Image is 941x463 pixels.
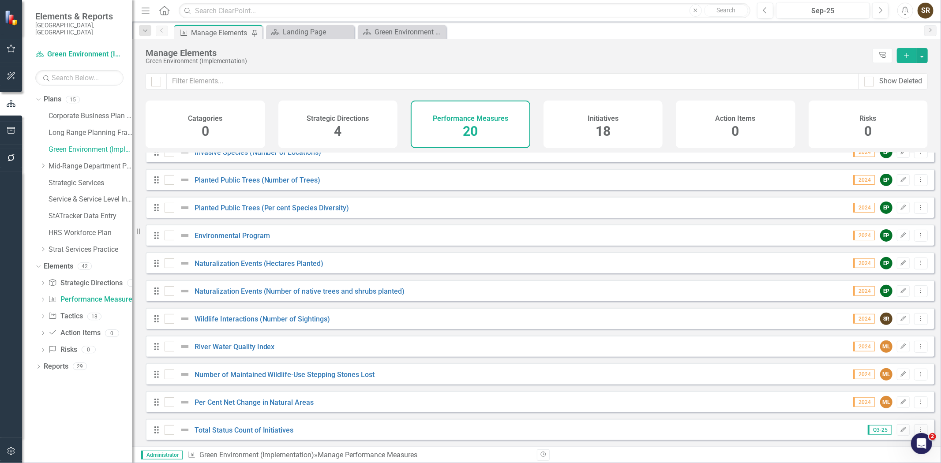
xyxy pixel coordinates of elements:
img: Not Defined [180,397,190,407]
a: HRS Workforce Plan [49,228,132,238]
div: 0 [82,346,96,354]
div: Landing Page [283,26,352,37]
a: Tactics [48,311,82,321]
span: 2024 [853,397,875,407]
div: ML [880,396,892,408]
span: 18 [596,123,611,139]
span: 20 [463,123,478,139]
span: 0 [732,123,739,139]
div: EP [880,202,892,214]
span: 2024 [853,314,875,324]
a: Service & Service Level Inventory [49,194,132,205]
div: EP [880,174,892,186]
div: Sep-25 [779,6,867,16]
input: Search Below... [35,70,124,86]
a: Environmental Program [195,231,270,240]
span: Administrator [141,451,183,459]
a: River Water Quality Index [195,343,275,351]
img: Not Defined [180,369,190,380]
span: 2024 [853,286,875,296]
a: Strategic Services [49,178,132,188]
img: Not Defined [180,230,190,241]
a: Total Status Count of Initiatives [195,426,294,434]
input: Filter Elements... [166,73,859,90]
img: Not Defined [180,286,190,296]
div: » Manage Performance Measures [187,450,530,460]
h4: Action Items [716,115,756,123]
a: Wildlife Interactions (Number of Sightings) [195,315,330,323]
a: Per Cent Net Change in Natural Areas [195,398,314,407]
span: 0 [202,123,209,139]
a: Green Environment (Implementation) [49,145,132,155]
div: Manage Elements [191,27,249,38]
span: 2024 [853,370,875,379]
div: 0 [105,329,119,337]
a: Landing Page [268,26,352,37]
div: ML [880,340,892,353]
span: 4 [334,123,341,139]
img: Not Defined [180,202,190,213]
div: Green Environment (Implementation) [146,58,868,64]
a: Number of Maintained Wildlife-Use Stepping Stones Lost [195,370,375,379]
img: Not Defined [180,175,190,185]
span: 2 [929,433,936,440]
a: Elements [44,261,73,272]
small: [GEOGRAPHIC_DATA], [GEOGRAPHIC_DATA] [35,22,124,36]
a: Plans [44,94,61,105]
span: 2024 [853,175,875,185]
img: Not Defined [180,258,190,269]
a: Performance Measures [48,295,135,305]
img: ClearPoint Strategy [4,10,20,26]
a: Strategic Directions [48,278,122,288]
div: EP [880,285,892,297]
span: 2024 [853,203,875,213]
button: Sep-25 [776,3,870,19]
div: 15 [66,96,80,103]
div: 4 [127,279,141,287]
h4: Risks [860,115,877,123]
div: EP [880,257,892,269]
a: Long Range Planning Framework [49,128,132,138]
button: Search [704,4,748,17]
h4: Performance Measures [433,115,508,123]
div: 29 [73,363,87,370]
div: 18 [87,313,101,320]
input: Search ClearPoint... [179,3,750,19]
a: Planted Public Trees (Number of Trees) [195,176,321,184]
a: Naturalization Events (Hectares Planted) [195,259,324,268]
a: Strat Services Practice [49,245,132,255]
a: Green Environment (Implementation) [199,451,314,459]
div: ML [880,368,892,381]
img: Not Defined [180,425,190,435]
span: 0 [864,123,872,139]
div: EP [880,229,892,242]
a: Planted Public Trees (Per cent Species Diversity) [195,204,349,212]
iframe: Intercom live chat [911,433,932,454]
h4: Strategic Directions [307,115,369,123]
h4: Initiatives [588,115,619,123]
span: 2024 [853,342,875,351]
span: Q3-25 [868,425,892,435]
span: Elements & Reports [35,11,124,22]
button: SR [918,3,934,19]
div: Green Environment Landing Page [375,26,444,37]
a: Mid-Range Department Plans [49,161,132,172]
h4: Catagories [188,115,222,123]
a: Naturalization Events (Number of native trees and shrubs planted) [195,287,405,295]
a: Risks [48,345,77,355]
span: Search [716,7,735,14]
span: 2024 [853,258,875,268]
a: Green Environment Landing Page [360,26,444,37]
a: Corporate Business Plan ([DATE]-[DATE]) [49,111,132,121]
div: Manage Elements [146,48,868,58]
a: Reports [44,362,68,372]
a: Action Items [48,328,100,338]
a: StATracker Data Entry [49,211,132,221]
span: 2024 [853,231,875,240]
a: Green Environment (Implementation) [35,49,124,60]
img: Not Defined [180,341,190,352]
div: Show Deleted [879,76,922,86]
div: SR [880,313,892,325]
div: 42 [78,262,92,270]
